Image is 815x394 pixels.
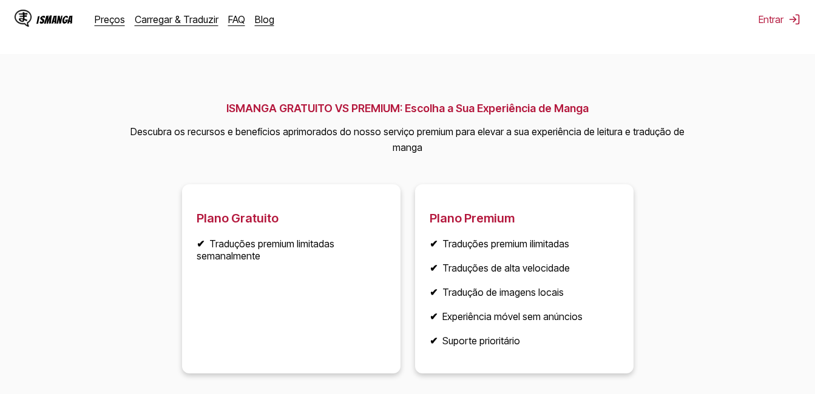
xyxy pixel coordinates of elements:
[788,13,800,25] img: Sign out
[430,262,438,274] b: ✔
[15,10,32,27] img: IsManga Logo
[430,335,438,347] b: ✔
[15,10,95,29] a: IsManga LogoIsManga
[759,13,800,25] button: Entrar
[197,238,386,262] li: Traduções premium limitadas semanalmente
[430,238,438,250] b: ✔
[430,262,619,274] li: Traduções de alta velocidade
[430,238,619,250] li: Traduções premium ilimitadas
[36,14,73,25] div: IsManga
[129,102,687,115] h2: ISMANGA GRATUITO VS PREMIUM: Escolha a Sua Experiência de Manga
[430,211,619,225] h3: Plano Premium
[95,13,125,25] a: Preços
[129,124,687,155] p: Descubra os recursos e benefícios aprimorados do nosso serviço premium para elevar a sua experiên...
[197,238,205,250] b: ✔
[430,335,619,347] li: Suporte prioritário
[135,13,218,25] a: Carregar & Traduzir
[255,13,274,25] a: Blog
[197,211,386,225] h3: Plano Gratuito
[430,310,619,322] li: Experiência móvel sem anúncios
[430,286,438,298] b: ✔
[430,286,619,298] li: Tradução de imagens locais
[228,13,245,25] a: FAQ
[430,310,438,322] b: ✔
